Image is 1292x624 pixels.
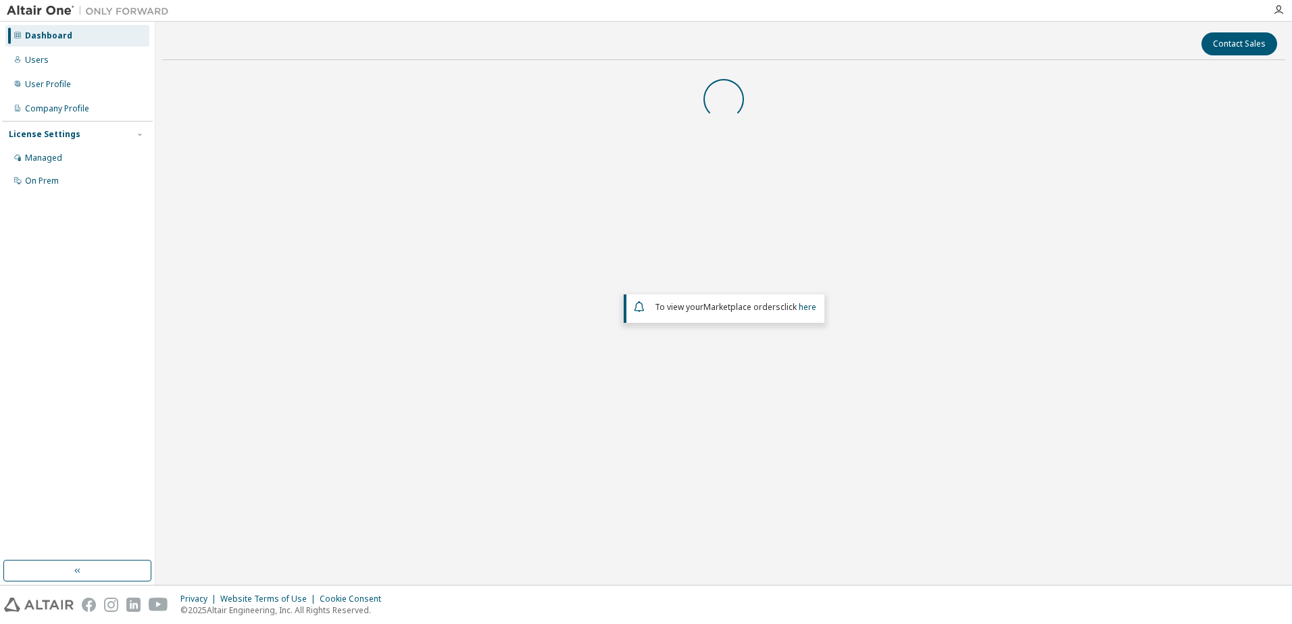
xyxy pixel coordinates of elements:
[1201,32,1277,55] button: Contact Sales
[9,129,80,140] div: License Settings
[25,103,89,114] div: Company Profile
[703,301,780,313] em: Marketplace orders
[25,30,72,41] div: Dashboard
[104,598,118,612] img: instagram.svg
[655,301,816,313] span: To view your click
[149,598,168,612] img: youtube.svg
[25,176,59,186] div: On Prem
[320,594,389,604] div: Cookie Consent
[7,4,176,18] img: Altair One
[4,598,74,612] img: altair_logo.svg
[25,153,62,163] div: Managed
[82,598,96,612] img: facebook.svg
[180,594,220,604] div: Privacy
[25,55,49,66] div: Users
[126,598,141,612] img: linkedin.svg
[180,604,389,616] p: © 2025 Altair Engineering, Inc. All Rights Reserved.
[799,301,816,313] a: here
[25,79,71,90] div: User Profile
[220,594,320,604] div: Website Terms of Use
